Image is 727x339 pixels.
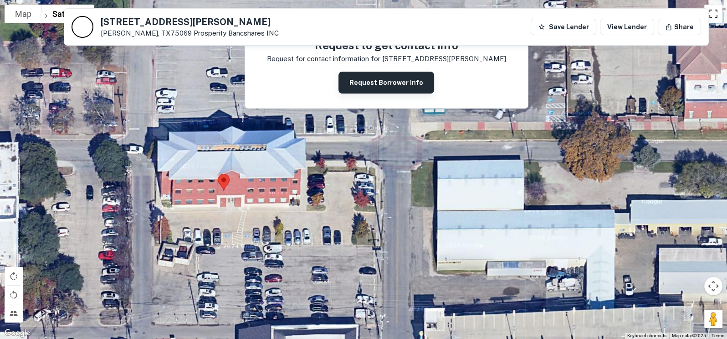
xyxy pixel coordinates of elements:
p: [STREET_ADDRESS][PERSON_NAME] [382,53,506,64]
h5: [STREET_ADDRESS][PERSON_NAME] [101,17,279,26]
a: Prosperity Bancshares INC [194,29,279,37]
p: [PERSON_NAME], TX75069 [101,29,279,37]
button: Share [658,19,701,35]
button: Save Lender [531,19,596,35]
button: Drag Pegman onto the map to open Street View [704,310,722,328]
p: Request for contact information for [267,53,380,64]
iframe: Chat Widget [681,266,727,310]
button: Request Borrower Info [338,72,434,94]
a: View Lender [600,19,654,35]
